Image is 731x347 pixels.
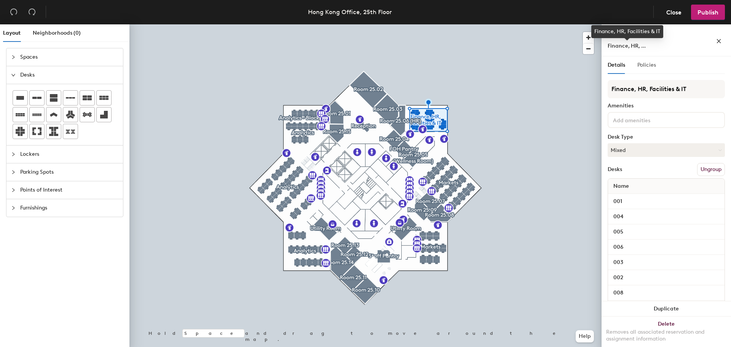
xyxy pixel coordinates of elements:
[610,242,723,253] input: Unnamed desk
[716,38,721,44] span: close
[610,211,723,222] input: Unnamed desk
[308,7,392,17] div: Hong Kong Office, 25th Floor
[608,103,725,109] div: Amenities
[637,62,656,68] span: Policies
[697,9,718,16] span: Publish
[691,5,725,20] button: Publish
[11,73,16,77] span: expanded
[11,206,16,210] span: collapsed
[610,272,723,283] input: Unnamed desk
[20,199,118,217] span: Furnishings
[602,301,731,317] button: Duplicate
[591,25,663,38] div: Finance, HR, Facilities & IT
[20,146,118,163] span: Lockers
[608,62,625,68] span: Details
[20,48,118,66] span: Spaces
[20,66,118,84] span: Desks
[11,170,16,174] span: collapsed
[660,5,688,20] button: Close
[10,8,18,16] span: undo
[33,30,81,36] span: Neighborhoods (0)
[611,115,680,124] input: Add amenities
[11,188,16,192] span: collapsed
[697,163,725,176] button: Ungroup
[608,134,725,140] div: Desk Type
[610,196,723,207] input: Unnamed desk
[610,179,633,193] span: Name
[20,163,118,181] span: Parking Spots
[606,329,726,342] div: Removes all associated reservation and assignment information
[666,9,682,16] span: Close
[20,181,118,199] span: Points of Interest
[24,5,40,20] button: Redo (⌘ + ⇧ + Z)
[11,152,16,157] span: collapsed
[576,330,594,342] button: Help
[610,288,723,298] input: Unnamed desk
[608,143,725,157] button: Mixed
[11,55,16,59] span: collapsed
[610,257,723,268] input: Unnamed desk
[3,30,21,36] span: Layout
[608,166,622,173] div: Desks
[610,227,723,237] input: Unnamed desk
[608,43,646,49] span: Finance, HR, ...
[6,5,21,20] button: Undo (⌘ + Z)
